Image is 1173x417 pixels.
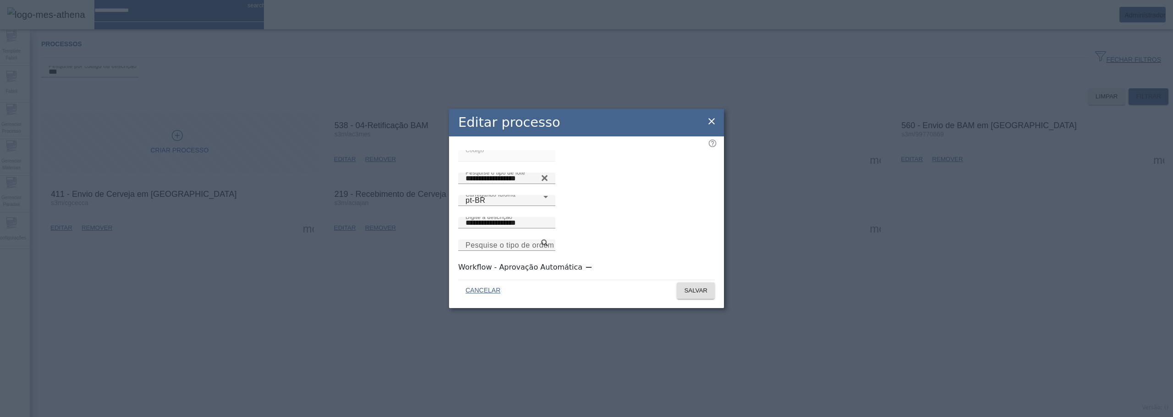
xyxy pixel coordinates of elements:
[466,147,484,153] mat-label: Código
[458,262,584,273] label: Workflow - Aprovação Automática
[677,282,715,299] button: SALVAR
[466,169,525,175] mat-label: Pesquise o tipo de lote
[466,173,548,184] input: Number
[466,214,512,220] mat-label: Digite a descrição
[684,286,707,295] span: SALVAR
[458,113,560,132] h2: Editar processo
[466,241,554,249] mat-label: Pesquise o tipo de ordem
[466,196,485,204] span: pt-BR
[466,240,548,251] input: Number
[466,286,500,295] span: CANCELAR
[458,282,508,299] button: CANCELAR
